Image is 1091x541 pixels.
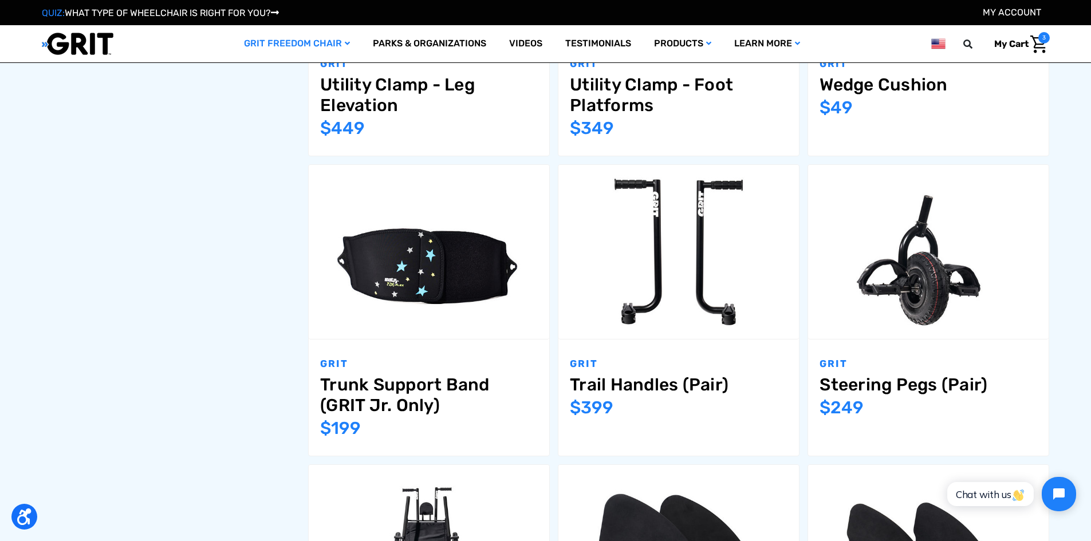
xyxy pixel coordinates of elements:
[570,357,787,372] p: GRIT
[820,357,1037,372] p: GRIT
[986,32,1050,56] a: Cart with 3 items
[820,397,864,418] span: $249
[663,235,787,272] a: Choose Options
[808,165,1049,339] a: Steering Pegs (Pair),$249.00
[820,374,1037,395] a: Steering Pegs (Pair),$249.00
[42,7,279,18] a: QUIZ:WHAT TYPE OF WHEELCHAIR IS RIGHT FOR YOU?
[320,374,538,416] a: Trunk Support Band (GRIT Jr. Only),$199.00
[397,250,405,258] input: Compare
[570,74,787,116] a: Utility Clamp - Foot Platforms,$349.00
[570,118,614,139] span: $349
[994,38,1029,49] span: My Cart
[635,250,642,258] input: Compare
[233,25,361,62] a: GRIT Freedom Chair
[320,74,538,116] a: Utility Clamp - Leg Elevation,$449.00
[570,397,613,418] span: $399
[897,250,904,258] input: Compare
[426,235,526,272] a: Add to Cart
[558,165,799,339] a: Trail Handles (Pair),$399.00
[925,235,1025,272] a: Add to Cart
[723,25,812,62] a: Learn More
[570,374,787,395] a: Trail Handles (Pair),$399.00
[968,32,986,56] input: Search
[983,7,1041,18] a: Account
[498,25,554,62] a: Videos
[309,165,549,339] a: Trunk Support Band (GRIT Jr. Only),$199.00
[320,118,365,139] span: $449
[333,235,423,272] label: Compare
[820,74,1037,95] a: Wedge Cushion,$49.00
[320,418,361,439] span: $199
[361,25,498,62] a: Parks & Organizations
[820,57,1037,72] p: GRIT
[820,97,853,118] span: $49
[832,235,923,272] label: Compare
[1030,35,1047,53] img: Cart
[320,357,538,372] p: GRIT
[320,57,538,72] p: GRIT
[554,25,643,62] a: Testimonials
[808,172,1049,332] img: GRIT Steering Pegs: pair of foot rests attached to front mountainboard caster wheel of GRIT Freed...
[643,25,723,62] a: Products
[42,32,113,56] img: GRIT All-Terrain Wheelchair and Mobility Equipment
[570,57,787,72] p: GRIT
[309,172,549,332] img: GRIT Trunk Support Band: neoprene wide band accessory for GRIT Junior that wraps around child’s t...
[1038,32,1050,44] span: 3
[558,172,799,332] img: GRIT Trail Handles: pair of steel push handles with bike grips for use with GRIT Freedom Chair ou...
[935,467,1086,521] iframe: Tidio Chat
[931,37,945,51] img: us.png
[570,235,660,272] label: Compare
[42,7,65,18] span: QUIZ:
